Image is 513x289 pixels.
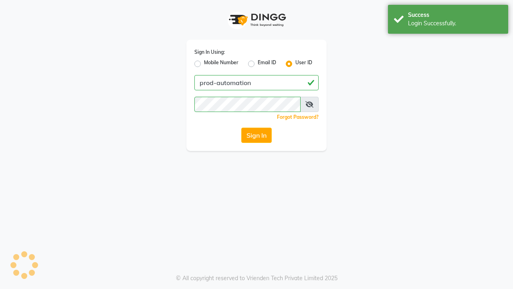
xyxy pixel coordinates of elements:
[295,59,312,69] label: User ID
[277,114,319,120] a: Forgot Password?
[241,128,272,143] button: Sign In
[258,59,276,69] label: Email ID
[408,19,502,28] div: Login Successfully.
[408,11,502,19] div: Success
[194,97,301,112] input: Username
[194,75,319,90] input: Username
[194,49,225,56] label: Sign In Using:
[204,59,238,69] label: Mobile Number
[224,8,289,32] img: logo1.svg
